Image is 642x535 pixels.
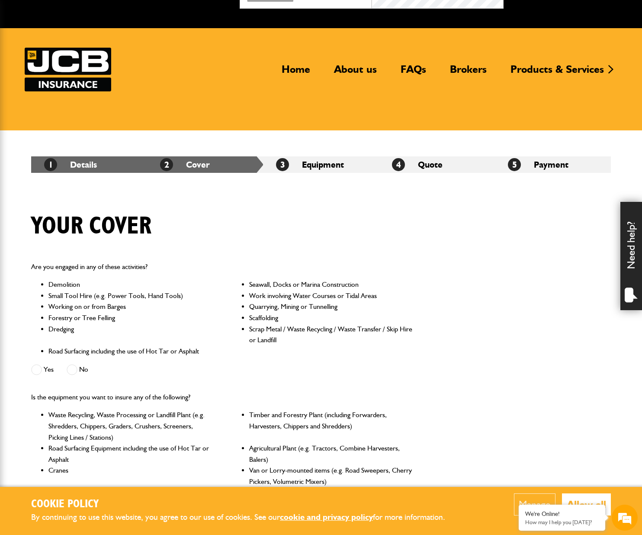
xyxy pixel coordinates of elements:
[525,510,599,518] div: We're Online!
[48,279,212,290] li: Demolition
[31,392,413,403] p: Is the equipment you want to insure any of the following?
[31,212,151,241] h1: Your cover
[249,409,413,443] li: Timber and Forestry Plant (including Forwarders, Harvesters, Chippers and Shredders)
[31,261,413,272] p: Are you engaged in any of these activities?
[392,158,405,171] span: 4
[276,158,289,171] span: 3
[249,312,413,324] li: Scaffolding
[525,519,599,525] p: How may I help you today?
[495,156,611,173] li: Payment
[249,301,413,312] li: Quarrying, Mining or Tunnelling
[443,63,493,83] a: Brokers
[31,364,54,375] label: Yes
[31,498,459,511] h2: Cookie Policy
[48,301,212,312] li: Working on or from Barges
[31,511,459,524] p: By continuing to use this website, you agree to our use of cookies. See our for more information.
[514,493,555,516] button: Manage
[249,324,413,346] li: Scrap Metal / Waste Recycling / Waste Transfer / Skip Hire or Landfill
[48,312,212,324] li: Forestry or Tree Felling
[48,346,212,357] li: Road Surfacing including the use of Hot Tar or Asphalt
[620,202,642,310] div: Need help?
[25,48,111,91] a: JCB Insurance Services
[508,158,521,171] span: 5
[48,324,212,346] li: Dredging
[48,465,212,487] li: Cranes
[48,443,212,465] li: Road Surfacing Equipment including the use of Hot Tar or Asphalt
[327,63,383,83] a: About us
[562,493,611,516] button: Allow all
[44,159,97,170] a: 1Details
[44,158,57,171] span: 1
[379,156,495,173] li: Quote
[275,63,317,83] a: Home
[48,290,212,302] li: Small Tool Hire (e.g. Power Tools, Hand Tools)
[504,63,610,83] a: Products & Services
[280,512,373,522] a: cookie and privacy policy
[147,156,263,173] li: Cover
[249,290,413,302] li: Work involving Water Courses or Tidal Areas
[249,279,413,290] li: Seawall, Docks or Marina Construction
[249,443,413,465] li: Agricultural Plant (e.g. Tractors, Combine Harvesters, Balers)
[249,465,413,487] li: Van or Lorry-mounted items (e.g. Road Sweepers, Cherry Pickers, Volumetric Mixers)
[67,364,88,375] label: No
[48,409,212,443] li: Waste Recycling, Waste Processing or Landfill Plant (e.g. Shredders, Chippers, Graders, Crushers,...
[160,158,173,171] span: 2
[263,156,379,173] li: Equipment
[394,63,433,83] a: FAQs
[25,48,111,91] img: JCB Insurance Services logo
